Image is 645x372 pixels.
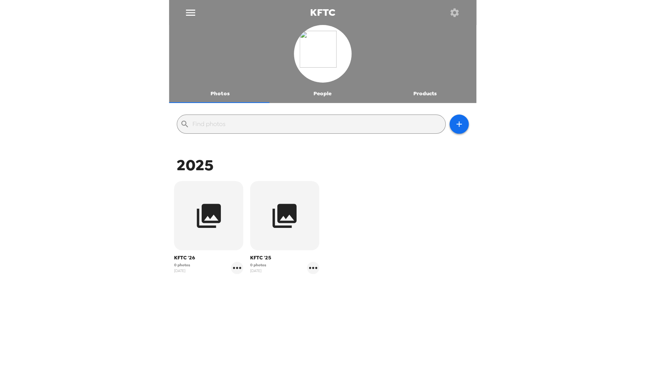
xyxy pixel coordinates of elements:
input: Find photos [192,118,442,130]
span: KFTC [310,7,335,18]
button: Products [374,85,476,103]
span: [DATE] [250,268,266,274]
span: KFTC '25 [250,254,319,262]
span: 0 photos [250,262,266,268]
img: org logo [300,31,346,77]
button: gallery menu [231,262,243,274]
button: People [271,85,374,103]
button: Photos [169,85,272,103]
span: KFTC '26 [174,254,243,262]
span: 0 photos [174,262,190,268]
span: 2025 [177,155,214,175]
span: [DATE] [174,268,190,274]
button: gallery menu [307,262,319,274]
